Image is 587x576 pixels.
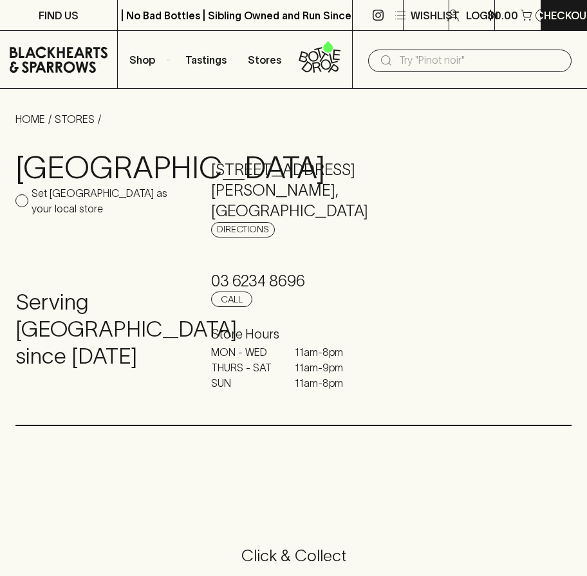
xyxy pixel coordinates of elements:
p: FIND US [39,8,79,23]
p: $0.00 [487,8,518,23]
p: Tastings [185,52,227,68]
p: Login [466,8,498,23]
a: Stores [235,31,293,88]
a: Call [211,292,252,307]
p: THURS - SAT [211,360,275,375]
a: Directions [211,222,275,237]
h5: [STREET_ADDRESS][PERSON_NAME] , [GEOGRAPHIC_DATA] [211,160,376,221]
h5: 03 6234 8696 [211,271,376,292]
h4: Serving [GEOGRAPHIC_DATA] since [DATE] [15,289,180,370]
a: STORES [55,113,95,125]
p: Set [GEOGRAPHIC_DATA] as your local store [32,185,180,216]
input: Try "Pinot noir" [399,50,561,71]
p: 11am - 8pm [295,344,359,360]
a: Tastings [176,31,235,88]
h6: Store Hours [211,324,376,344]
button: Shop [118,31,176,88]
h3: [GEOGRAPHIC_DATA] [15,149,180,185]
p: 11am - 8pm [295,375,359,391]
h5: Click & Collect [15,545,572,566]
p: Shop [129,52,155,68]
p: 11am - 9pm [295,360,359,375]
p: SUN [211,375,275,391]
p: MON - WED [211,344,275,360]
a: HOME [15,113,45,125]
p: Wishlist [411,8,460,23]
p: Stores [248,52,281,68]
